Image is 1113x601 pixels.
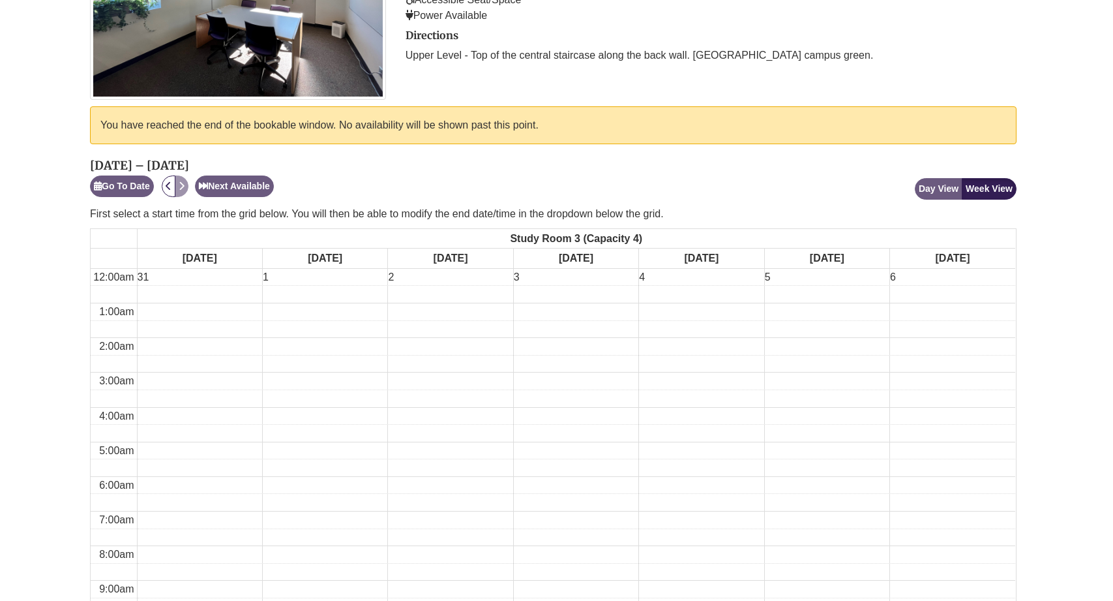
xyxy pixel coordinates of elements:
h2: [DATE] – [DATE] [90,159,274,172]
span: Study Room 3 (Capacity 4) [507,229,645,249]
p: First select a start time from the grid below. You will then be able to modify the end date/time ... [90,206,1017,222]
button: Week View [962,178,1017,200]
div: You have reached the end of the bookable window. No availability will be shown past this point. [90,106,1017,144]
div: 3:00am [96,373,136,390]
div: 4:00am [96,408,136,425]
span: [DATE] [681,249,721,268]
div: 7:00am [96,512,136,529]
button: Go To Date [90,176,154,197]
span: [DATE] [807,249,847,268]
div: 8:00am [96,546,136,563]
span: [DATE] [556,249,596,268]
button: Day View [915,178,962,200]
div: 5:00am [96,442,136,459]
span: [DATE] [933,249,973,268]
p: Upper Level - Top of the central staircase along the back wall. [GEOGRAPHIC_DATA] campus green. [406,48,1017,63]
h2: Directions [406,30,1017,42]
div: 9:00am [96,581,136,598]
div: 1:00am [96,303,136,320]
div: 2:00am [96,338,136,355]
button: Next Available [195,176,274,197]
div: 6:00am [96,477,136,494]
button: Previous [162,176,175,197]
div: directions [406,30,1017,64]
button: Next [175,176,188,197]
div: 12:00am [91,269,136,286]
span: [DATE] [431,249,471,268]
span: [DATE] [180,249,220,268]
span: [DATE] [305,249,345,268]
